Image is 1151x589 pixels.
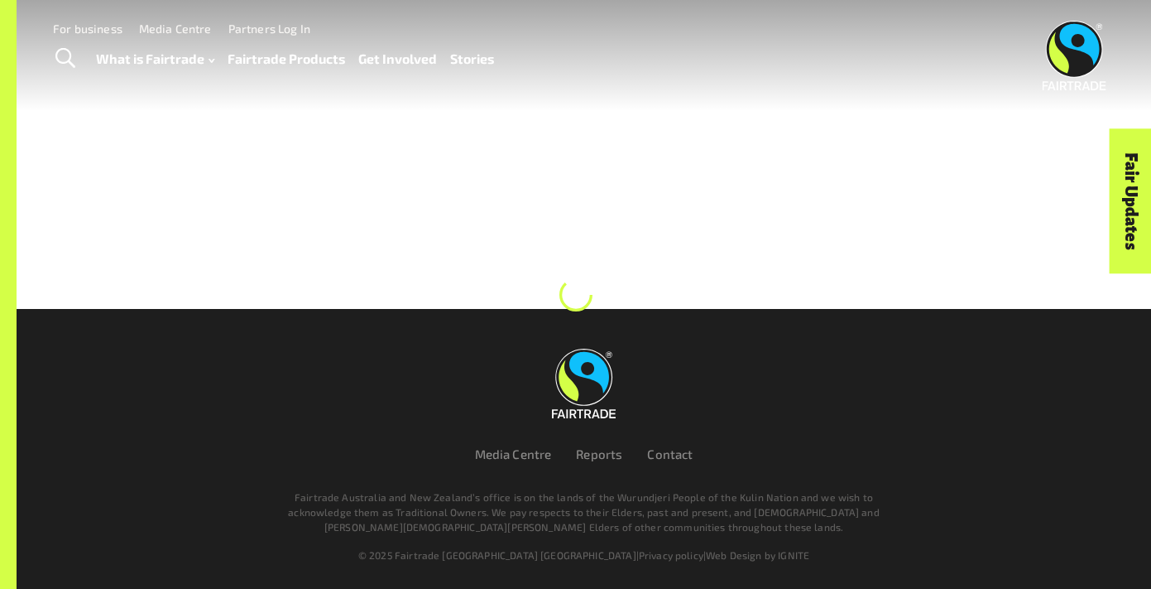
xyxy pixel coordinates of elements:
a: Media Centre [139,22,212,36]
div: | | [131,548,1038,562]
a: What is Fairtrade [96,47,214,71]
img: Fairtrade Australia New Zealand logo [552,349,616,418]
a: Reports [576,447,622,461]
img: Fairtrade Australia New Zealand logo [1043,21,1106,90]
span: © 2025 Fairtrade [GEOGRAPHIC_DATA] [GEOGRAPHIC_DATA] [358,549,636,561]
a: Contact [647,447,693,461]
a: Privacy policy [639,549,703,561]
a: Web Design by IGNITE [706,549,809,561]
a: Fairtrade Products [228,47,345,71]
a: Toggle Search [45,38,85,80]
p: Fairtrade Australia and New Zealand’s office is on the lands of the Wurundjeri People of the Kuli... [285,490,884,534]
a: For business [53,22,122,36]
a: Get Involved [358,47,437,71]
a: Stories [450,47,494,71]
a: Media Centre [475,447,552,461]
a: Partners Log In [228,22,310,36]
